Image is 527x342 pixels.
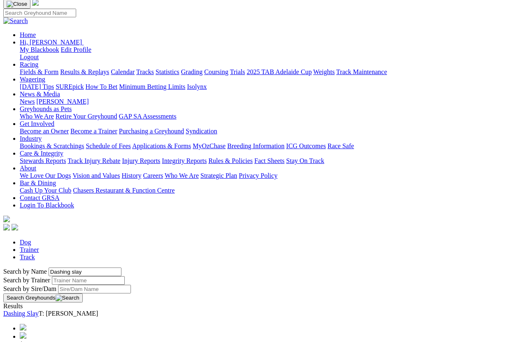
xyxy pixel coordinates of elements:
div: Industry [20,142,524,150]
a: Stay On Track [286,157,324,164]
a: Results & Replays [60,68,109,75]
a: Rules & Policies [208,157,253,164]
a: Stewards Reports [20,157,66,164]
a: Privacy Policy [239,172,277,179]
a: Track [20,254,35,261]
a: ICG Outcomes [286,142,326,149]
button: Search Greyhounds [3,293,83,302]
a: Home [20,31,36,38]
label: Search by Name [3,268,47,275]
img: twitter.svg [12,224,18,230]
a: How To Bet [86,83,118,90]
div: About [20,172,524,179]
div: Results [3,302,524,310]
img: Close [7,1,27,7]
div: Bar & Dining [20,187,524,194]
a: Retire Your Greyhound [56,113,117,120]
a: News [20,98,35,105]
div: Racing [20,68,524,76]
a: Track Injury Rebate [68,157,120,164]
a: Contact GRSA [20,194,59,201]
a: MyOzChase [193,142,226,149]
img: Search [3,17,28,25]
a: 2025 TAB Adelaide Cup [247,68,312,75]
a: Who We Are [165,172,199,179]
a: Logout [20,54,39,60]
a: Become an Owner [20,128,69,135]
a: Applications & Forms [132,142,191,149]
div: News & Media [20,98,524,105]
a: Dog [20,239,31,246]
a: Breeding Information [227,142,284,149]
img: chevron-left-pager-blue.svg [20,332,26,339]
a: Bookings & Scratchings [20,142,84,149]
a: About [20,165,36,172]
a: Strategic Plan [201,172,237,179]
a: Weights [313,68,335,75]
label: Search by Sire/Dam [3,285,56,292]
a: Care & Integrity [20,150,63,157]
a: Edit Profile [61,46,91,53]
a: Fields & Form [20,68,58,75]
a: Injury Reports [122,157,160,164]
a: Become a Trainer [70,128,117,135]
a: News & Media [20,91,60,98]
input: Search by Trainer name [52,276,125,285]
div: Greyhounds as Pets [20,113,524,120]
a: GAP SA Assessments [119,113,177,120]
a: Schedule of Fees [86,142,131,149]
a: Chasers Restaurant & Function Centre [73,187,175,194]
a: Race Safe [327,142,354,149]
a: Racing [20,61,38,68]
a: Grading [181,68,203,75]
a: Careers [143,172,163,179]
a: My Blackbook [20,46,59,53]
a: Wagering [20,76,45,83]
a: Trainer [20,246,39,253]
a: [PERSON_NAME] [36,98,89,105]
a: Isolynx [187,83,207,90]
a: Track Maintenance [336,68,387,75]
a: Industry [20,135,42,142]
span: Hi, [PERSON_NAME] [20,39,82,46]
a: Integrity Reports [162,157,207,164]
div: Care & Integrity [20,157,524,165]
a: Bar & Dining [20,179,56,186]
img: logo-grsa-white.png [3,216,10,222]
div: T: [PERSON_NAME] [3,310,524,317]
img: Search [56,295,79,301]
label: Search by Trainer [3,277,50,284]
input: Search by Sire/Dam name [58,285,131,293]
a: Dashing Slay [3,310,39,317]
a: History [121,172,141,179]
a: SUREpick [56,83,84,90]
a: Minimum Betting Limits [119,83,185,90]
a: Syndication [186,128,217,135]
a: Who We Are [20,113,54,120]
a: Greyhounds as Pets [20,105,72,112]
a: Cash Up Your Club [20,187,71,194]
a: Hi, [PERSON_NAME] [20,39,84,46]
a: Calendar [111,68,135,75]
a: Get Involved [20,120,54,127]
input: Search by Greyhound name [49,268,121,276]
a: Coursing [204,68,229,75]
div: Get Involved [20,128,524,135]
a: Vision and Values [72,172,120,179]
a: Fact Sheets [254,157,284,164]
div: Wagering [20,83,524,91]
a: Login To Blackbook [20,202,74,209]
input: Search [3,9,76,17]
a: Trials [230,68,245,75]
div: Hi, [PERSON_NAME] [20,46,524,61]
a: Statistics [156,68,180,75]
a: Purchasing a Greyhound [119,128,184,135]
img: chevrons-left-pager-blue.svg [20,324,26,330]
a: Tracks [136,68,154,75]
img: facebook.svg [3,224,10,230]
a: [DATE] Tips [20,83,54,90]
a: We Love Our Dogs [20,172,71,179]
